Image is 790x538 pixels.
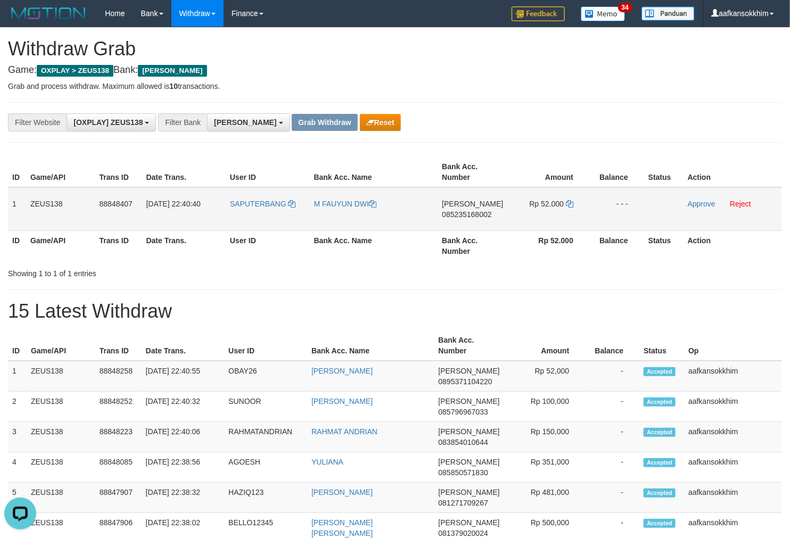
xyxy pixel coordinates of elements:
[142,361,225,392] td: [DATE] 22:40:55
[311,367,373,375] a: [PERSON_NAME]
[442,210,491,219] span: Copy 085235168002 to clipboard
[684,392,782,422] td: aafkansokkhim
[439,488,500,496] span: [PERSON_NAME]
[730,200,751,208] a: Reject
[8,422,27,452] td: 3
[224,330,307,361] th: User ID
[95,361,142,392] td: 88848258
[439,468,488,477] span: Copy 085850571830 to clipboard
[310,230,438,261] th: Bank Acc. Name
[684,452,782,483] td: aafkansokkhim
[142,452,225,483] td: [DATE] 22:38:56
[311,427,377,436] a: RAHMAT ANDRIAN
[504,392,586,422] td: Rp 100,000
[644,519,676,528] span: Accepted
[8,330,27,361] th: ID
[26,187,95,231] td: ZEUS138
[95,483,142,513] td: 88847907
[311,397,373,405] a: [PERSON_NAME]
[27,422,95,452] td: ZEUS138
[589,230,644,261] th: Balance
[37,65,113,77] span: OXPLAY > ZEUS138
[8,301,782,322] h1: 15 Latest Withdraw
[439,499,488,507] span: Copy 081271709267 to clipboard
[684,157,782,187] th: Action
[504,422,586,452] td: Rp 150,000
[95,157,142,187] th: Trans ID
[684,483,782,513] td: aafkansokkhim
[142,157,226,187] th: Date Trans.
[8,361,27,392] td: 1
[26,157,95,187] th: Game/API
[142,330,225,361] th: Date Trans.
[8,452,27,483] td: 4
[504,330,586,361] th: Amount
[142,483,225,513] td: [DATE] 22:38:32
[138,65,207,77] span: [PERSON_NAME]
[95,230,142,261] th: Trans ID
[224,361,307,392] td: OBAY26
[641,6,695,21] img: panduan.png
[504,452,586,483] td: Rp 351,000
[311,518,373,537] a: [PERSON_NAME] [PERSON_NAME]
[585,392,639,422] td: -
[439,408,488,416] span: Copy 085796967033 to clipboard
[439,397,500,405] span: [PERSON_NAME]
[644,428,676,437] span: Accepted
[644,489,676,498] span: Accepted
[8,113,67,131] div: Filter Website
[146,200,201,208] span: [DATE] 22:40:40
[644,367,676,376] span: Accepted
[292,114,357,131] button: Grab Withdraw
[310,157,438,187] th: Bank Acc. Name
[8,81,782,92] p: Grab and process withdraw. Maximum allowed is transactions.
[589,187,644,231] td: - - -
[158,113,207,131] div: Filter Bank
[8,392,27,422] td: 2
[439,518,500,527] span: [PERSON_NAME]
[585,452,639,483] td: -
[207,113,290,131] button: [PERSON_NAME]
[360,114,401,131] button: Reset
[8,5,89,21] img: MOTION_logo.png
[439,377,492,386] span: Copy 0895371104220 to clipboard
[8,38,782,60] h1: Withdraw Grab
[95,422,142,452] td: 88848223
[230,200,286,208] span: SAPUTERBANG
[27,483,95,513] td: ZEUS138
[585,422,639,452] td: -
[439,438,488,446] span: Copy 083854010644 to clipboard
[95,452,142,483] td: 88848085
[684,422,782,452] td: aafkansokkhim
[504,483,586,513] td: Rp 481,000
[589,157,644,187] th: Balance
[438,230,507,261] th: Bank Acc. Number
[644,458,676,467] span: Accepted
[224,483,307,513] td: HAZIQ123
[27,330,95,361] th: Game/API
[226,230,310,261] th: User ID
[530,200,564,208] span: Rp 52.000
[226,157,310,187] th: User ID
[439,427,500,436] span: [PERSON_NAME]
[27,392,95,422] td: ZEUS138
[585,330,639,361] th: Balance
[566,200,573,208] a: Copy 52000 to clipboard
[307,330,434,361] th: Bank Acc. Name
[214,118,276,127] span: [PERSON_NAME]
[142,392,225,422] td: [DATE] 22:40:32
[224,422,307,452] td: RAHMATANDRIAN
[142,422,225,452] td: [DATE] 22:40:06
[684,361,782,392] td: aafkansokkhim
[142,230,226,261] th: Date Trans.
[8,65,782,76] h4: Game: Bank:
[311,458,343,466] a: YULIANA
[8,264,321,279] div: Showing 1 to 1 of 1 entries
[224,392,307,422] td: SUNOOR
[504,361,586,392] td: Rp 52,000
[8,187,26,231] td: 1
[507,230,589,261] th: Rp 52.000
[224,452,307,483] td: AGOESH
[8,157,26,187] th: ID
[169,82,178,90] strong: 10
